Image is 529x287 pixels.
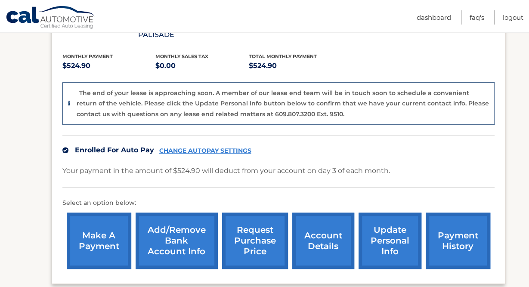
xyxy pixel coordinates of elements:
a: make a payment [67,213,131,269]
p: Select an option below: [62,198,495,208]
p: $524.90 [62,60,156,72]
span: Total Monthly Payment [249,53,317,59]
a: request purchase price [222,213,288,269]
span: Monthly sales Tax [155,53,208,59]
a: Dashboard [417,10,451,25]
img: check.svg [62,147,68,153]
a: Cal Automotive [6,6,96,31]
a: account details [292,213,354,269]
a: update personal info [359,213,421,269]
a: Add/Remove bank account info [136,213,218,269]
span: Enrolled For Auto Pay [75,146,154,154]
a: CHANGE AUTOPAY SETTINGS [159,147,251,154]
p: $0.00 [155,60,249,72]
p: Your payment in the amount of $524.90 will deduct from your account on day 3 of each month. [62,165,390,177]
a: FAQ's [470,10,484,25]
span: Monthly Payment [62,53,113,59]
a: payment history [426,213,490,269]
a: Logout [503,10,523,25]
p: The end of your lease is approaching soon. A member of our lease end team will be in touch soon t... [77,89,489,118]
p: $524.90 [249,60,342,72]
